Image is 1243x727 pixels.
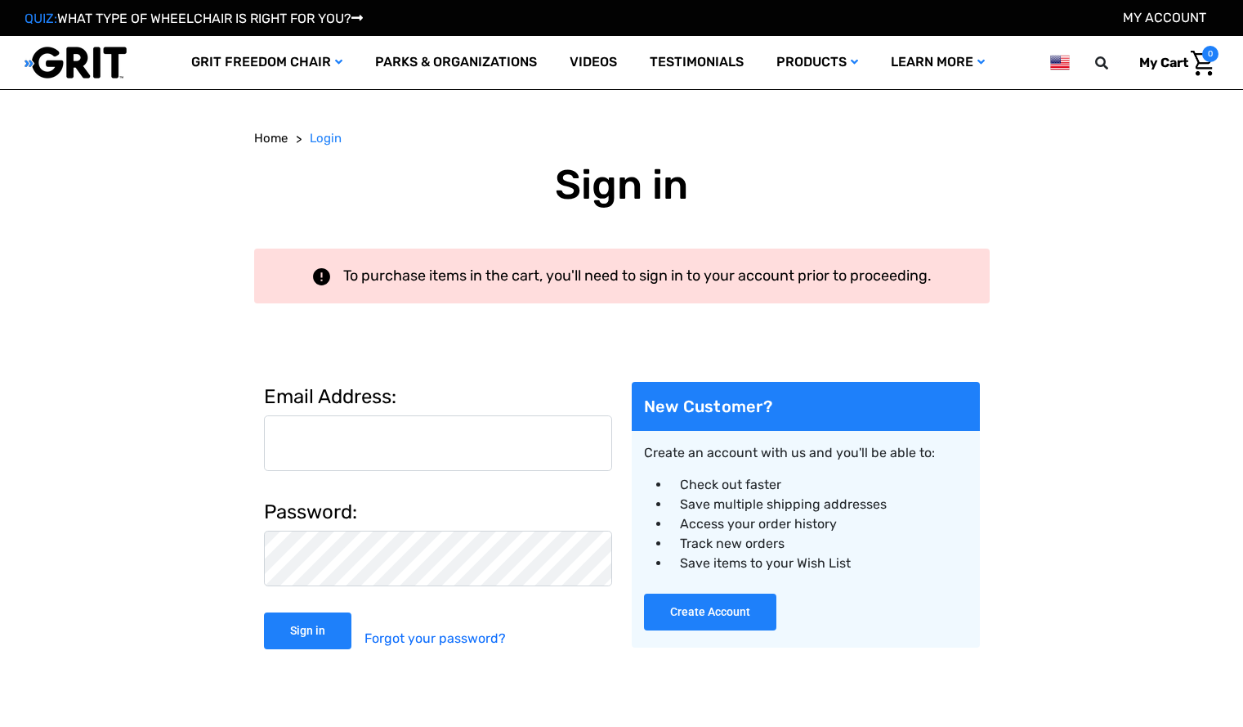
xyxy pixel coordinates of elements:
[670,514,968,534] li: Access your order history
[359,36,553,89] a: Parks & Organizations
[254,160,990,209] h1: Sign in
[670,475,968,495] li: Check out faster
[1139,55,1188,70] span: My Cart
[25,11,363,26] a: QUIZ:WHAT TYPE OF WHEELCHAIR IS RIGHT FOR YOU?
[310,129,342,148] a: Login
[254,131,288,146] span: Home
[670,495,968,514] li: Save multiple shipping addresses
[644,610,776,626] a: Create Account
[644,594,776,631] button: Create Account
[254,129,990,148] nav: Breadcrumb
[1123,10,1206,25] a: Account
[264,382,612,411] label: Email Address:
[874,36,1001,89] a: Learn More
[633,36,760,89] a: Testimonials
[1202,46,1218,62] span: 0
[1050,52,1070,73] img: us.png
[1127,46,1218,80] a: Cart with 0 items
[264,497,612,527] label: Password:
[670,534,968,554] li: Track new orders
[175,36,359,89] a: GRIT Freedom Chair
[25,11,57,26] span: QUIZ:
[644,443,968,463] p: Create an account with us and you'll be able to:
[553,36,633,89] a: Videos
[310,131,342,146] span: Login
[25,46,127,79] img: GRIT All-Terrain Wheelchair and Mobility Equipment
[632,382,980,431] h2: New Customer?
[343,267,932,285] span: To purchase items in the cart, you'll need to sign in to your account prior to proceeding.
[760,36,874,89] a: Products
[1191,51,1214,76] img: Cart
[364,613,506,665] a: Forgot your password?
[264,613,351,649] input: Sign in
[1102,46,1127,80] input: Search
[254,129,288,148] a: Home
[670,554,968,573] li: Save items to your Wish List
